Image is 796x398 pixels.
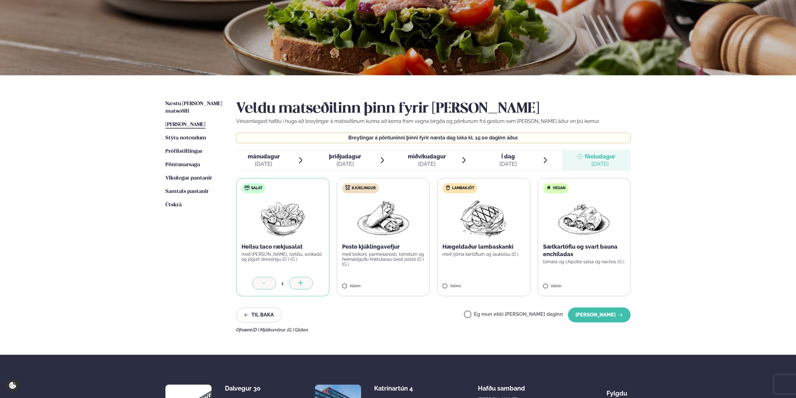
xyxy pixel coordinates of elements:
[543,259,626,264] p: tómata og chipotle salsa og nachos (G )
[165,148,203,155] a: Prófílstillingar
[253,327,287,332] span: (D ) Mjólkurvörur ,
[553,186,565,191] span: Vegan
[446,185,450,190] img: Lamb.svg
[165,176,212,181] span: Vikulegar pantanir
[165,101,222,114] span: Næstu [PERSON_NAME] matseðill
[248,160,280,168] div: [DATE]
[442,243,525,251] p: Hægeldaður lambaskanki
[241,252,324,262] p: með [PERSON_NAME], tortillu, avókadó og jógúrt dressingu (D ) (G )
[165,100,224,115] a: Næstu [PERSON_NAME] matseðill
[585,153,615,160] span: föstudagur
[342,243,425,251] p: Pesto kjúklingavefjur
[165,202,182,208] span: Útskrá
[452,186,474,191] span: Lambakjöt
[225,385,274,392] div: Dalvegur 30
[165,162,200,167] span: Pöntunarsaga
[374,385,424,392] div: Katrínartún 4
[165,121,205,129] a: [PERSON_NAME]
[499,160,517,168] div: [DATE]
[557,198,612,238] img: Enchilada.png
[245,185,250,190] img: salad.svg
[442,252,525,257] p: með rjóma kartöflum og lauksósu (D )
[165,135,206,141] span: Stýra notendum
[546,185,551,190] img: Vegan.svg
[251,186,262,191] span: Salat
[6,379,19,392] a: Cookie settings
[352,186,376,191] span: Kjúklingur
[236,100,631,118] h2: Veldu matseðilinn þinn fyrir [PERSON_NAME]
[287,327,308,332] span: (G ) Glúten
[165,122,205,127] span: [PERSON_NAME]
[165,201,182,209] a: Útskrá
[276,280,289,287] div: 1
[165,175,212,182] a: Vikulegar pantanir
[243,135,624,140] p: Breytingar á pöntuninni þinni fyrir næsta dag loka kl. 15:00 daginn áður.
[165,149,203,154] span: Prófílstillingar
[165,189,209,194] span: Samtals pantanir
[408,153,446,160] span: miðvikudagur
[248,153,280,160] span: mánudagur
[165,161,200,169] a: Pöntunarsaga
[356,198,411,238] img: Wraps.png
[585,160,615,168] div: [DATE]
[499,153,517,160] span: Í dag
[456,198,511,238] img: Beef-Meat.png
[408,160,446,168] div: [DATE]
[236,118,631,125] p: Vinsamlegast hafðu í huga að breytingar á matseðlinum kunna að koma fram vegna birgða og pöntunum...
[345,185,350,190] img: chicken.svg
[342,252,425,267] p: með beikoni, parmesanosti, tómötum og heimalöguðu hnetulausu basil pestó (D ) (G )
[255,198,310,238] img: Salad.png
[329,153,361,160] span: þriðjudagur
[236,307,282,322] button: Til baka
[165,134,206,142] a: Stýra notendum
[543,243,626,258] p: Sætkartöflu og svart bauna enchiladas
[241,243,324,251] p: Heilsu taco rækjusalat
[329,160,361,168] div: [DATE]
[478,380,525,392] span: Hafðu samband
[236,327,631,332] div: Ofnæmi:
[165,188,209,195] a: Samtals pantanir
[568,307,631,322] button: [PERSON_NAME]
